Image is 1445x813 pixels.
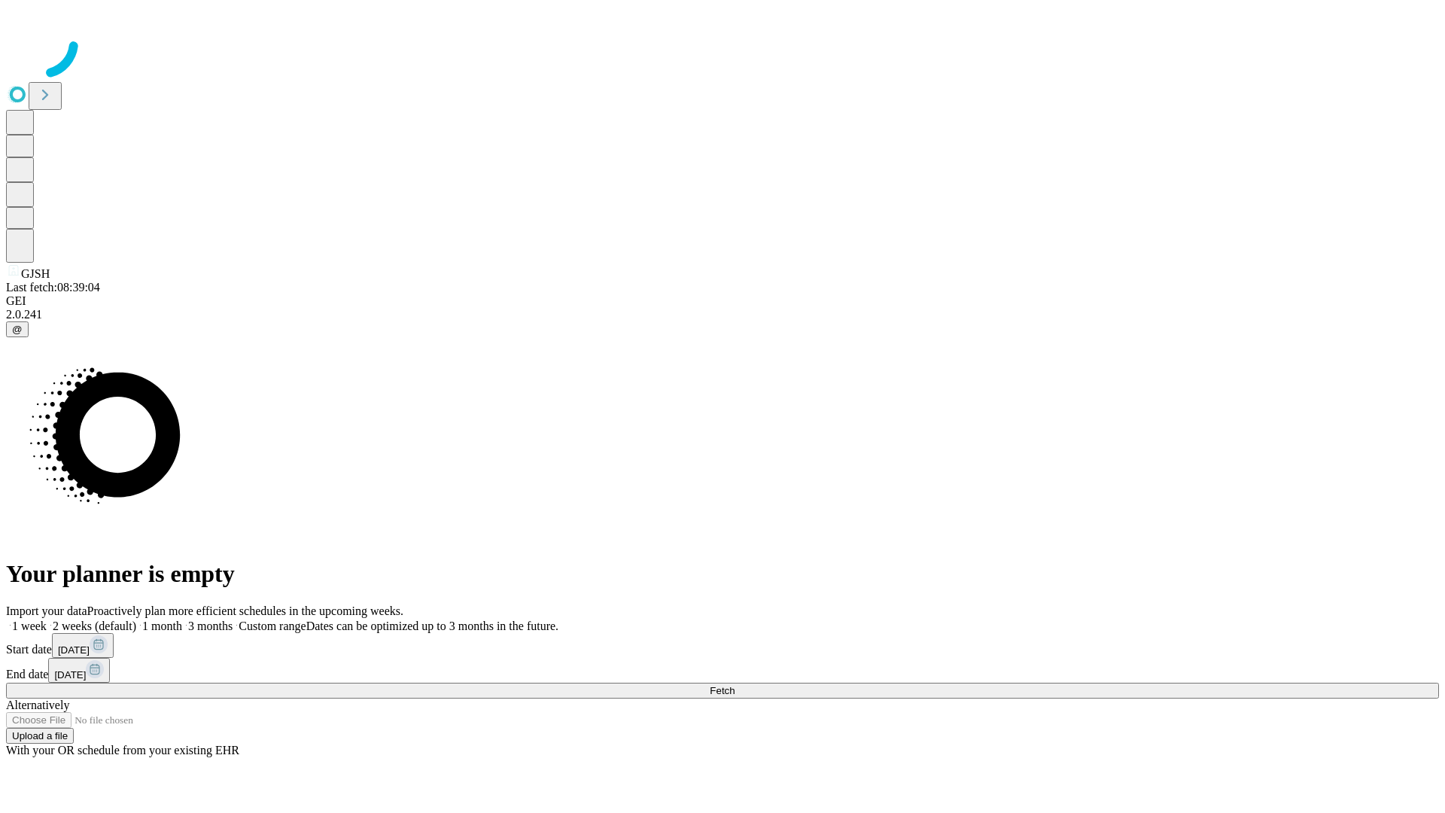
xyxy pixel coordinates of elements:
[6,728,74,744] button: Upload a file
[52,633,114,658] button: [DATE]
[6,308,1439,321] div: 2.0.241
[53,620,136,632] span: 2 weeks (default)
[6,744,239,757] span: With your OR schedule from your existing EHR
[21,267,50,280] span: GJSH
[54,669,86,681] span: [DATE]
[710,685,735,696] span: Fetch
[12,620,47,632] span: 1 week
[188,620,233,632] span: 3 months
[6,321,29,337] button: @
[6,683,1439,699] button: Fetch
[6,633,1439,658] div: Start date
[48,658,110,683] button: [DATE]
[239,620,306,632] span: Custom range
[58,644,90,656] span: [DATE]
[6,699,69,711] span: Alternatively
[6,604,87,617] span: Import your data
[142,620,182,632] span: 1 month
[12,324,23,335] span: @
[6,658,1439,683] div: End date
[6,281,100,294] span: Last fetch: 08:39:04
[6,294,1439,308] div: GEI
[6,560,1439,588] h1: Your planner is empty
[306,620,558,632] span: Dates can be optimized up to 3 months in the future.
[87,604,403,617] span: Proactively plan more efficient schedules in the upcoming weeks.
